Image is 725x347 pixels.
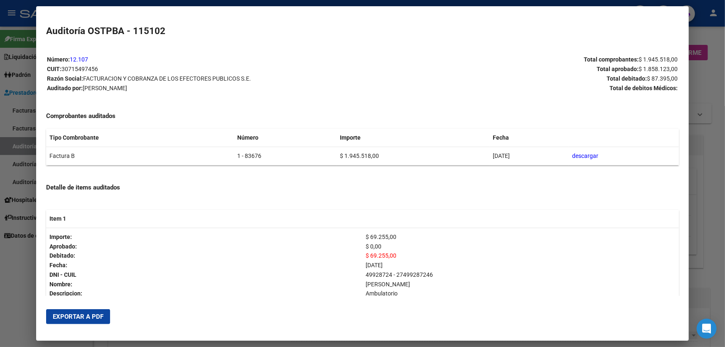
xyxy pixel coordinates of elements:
p: Total aprobado: [363,64,678,74]
p: Total debitado: [363,74,678,84]
p: $ 69.255,00 [366,232,676,242]
span: Exportar a PDF [53,313,103,320]
h4: Comprobantes auditados [46,111,679,121]
h2: Auditoría OSTPBA - 115102 [46,24,679,38]
th: Importe [337,129,490,147]
p: [DATE] [366,261,676,270]
div: Open Intercom Messenger [697,319,717,339]
td: [DATE] [490,147,569,165]
p: Aprobado: [49,242,359,251]
p: Auditado por: [47,84,362,93]
span: [PERSON_NAME] [83,85,127,91]
p: Razón Social: [47,74,362,84]
strong: Item 1 [49,215,66,222]
p: 49928724 - 27499287246 [PERSON_NAME] [366,270,676,289]
span: $ 87.395,00 [647,75,678,82]
span: $ 1.858.123,00 [639,66,678,72]
p: Ambulatorio [366,289,676,298]
td: Factura B [46,147,234,165]
span: FACTURACION Y COBRANZA DE LOS EFECTORES PUBLICOS S.E. [83,75,251,82]
h4: Detalle de items auditados [46,183,679,192]
p: $ 0,00 [366,242,676,251]
p: Número: [47,55,362,64]
th: Tipo Combrobante [46,129,234,147]
button: Exportar a PDF [46,309,110,324]
th: Número [234,129,337,147]
span: $ 1.945.518,00 [639,56,678,63]
span: 30715497456 [61,66,98,72]
p: Fecha: [49,261,359,270]
p: DNI - CUIL Nombre: [49,270,359,289]
p: Debitado: [49,251,359,261]
p: CUIT: [47,64,362,74]
td: $ 1.945.518,00 [337,147,490,165]
a: 12.107 [70,56,88,63]
p: Total de debitos Médicos: [363,84,678,93]
p: Importe: [49,232,359,242]
p: Descripcion: [49,289,359,298]
span: $ 69.255,00 [366,252,397,259]
p: Total comprobantes: [363,55,678,64]
a: descargar [572,153,598,159]
th: Fecha [490,129,569,147]
td: 1 - 83676 [234,147,337,165]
